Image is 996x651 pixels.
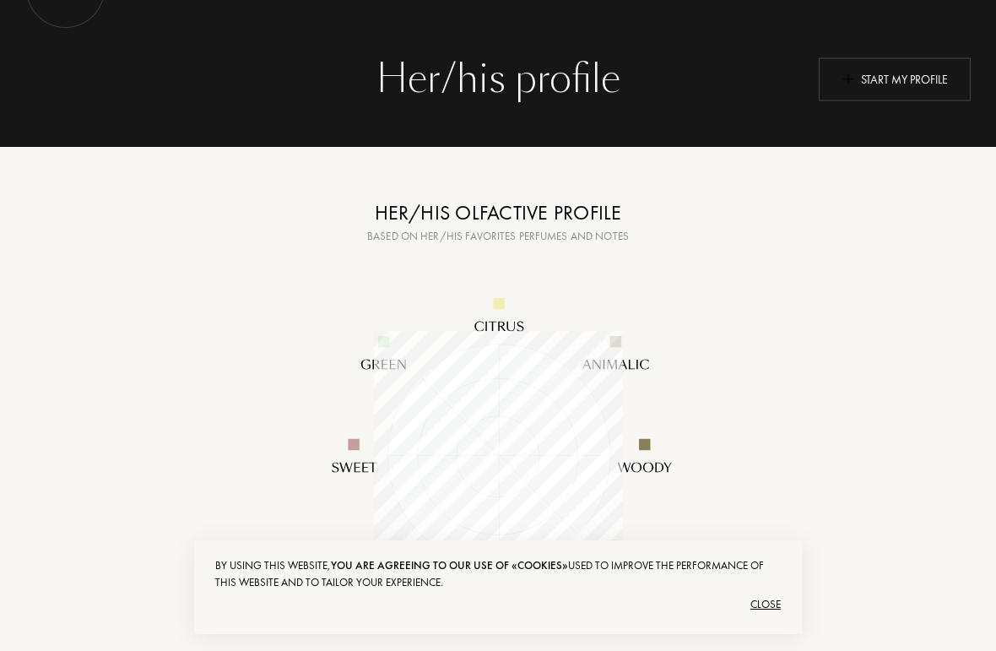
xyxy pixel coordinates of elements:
[215,591,781,618] div: Close
[819,57,971,100] div: Start my profile
[38,54,958,105] div: Her/his profile
[287,228,709,245] div: Based on her/his favorites perfumes and notes
[842,73,854,85] img: plus_icn.png
[215,557,781,591] div: By using this website, used to improve the performance of this website and to tailor your experie...
[331,558,568,572] span: you are agreeing to our use of «cookies»
[287,198,709,228] div: Her/his olfactive profile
